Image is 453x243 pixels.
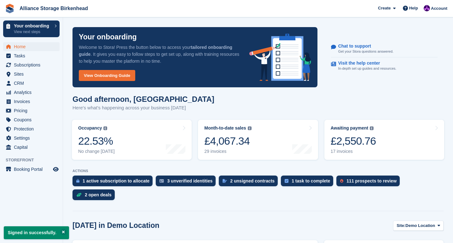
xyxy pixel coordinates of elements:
[249,34,311,81] img: onboarding-info-6c161a55d2c0e0a8cae90662b2fe09162a5109e8cc188191df67fb4f79e88e88.svg
[405,223,435,229] span: Demo Location
[79,44,239,65] p: Welcome to Stora! Press the button below to access your . It gives you easy to follow steps to ge...
[4,226,69,239] p: Signed in successfully.
[79,33,137,41] p: Your onboarding
[160,179,164,183] img: verify_identity-adf6edd0f0f0b5bbfe63781bf79b02c33cf7c696d77639b501bdc392416b5a36.svg
[204,149,251,154] div: 29 invoices
[331,125,369,131] div: Awaiting payment
[83,178,149,183] div: 1 active subscription to allocate
[285,179,288,183] img: task-75834270c22a3079a89374b754ae025e5fb1db73e45f91037f5363f120a921f8.svg
[281,176,336,189] a: 1 task to complete
[14,24,51,28] p: Your onboarding
[3,79,60,88] a: menu
[17,3,90,14] a: Alliance Storage Birkenhead
[73,104,214,112] p: Here's what's happening across your business [DATE]
[78,149,115,154] div: No change [DATE]
[6,157,63,163] span: Storefront
[3,106,60,115] a: menu
[409,5,418,11] span: Help
[3,61,60,69] a: menu
[331,149,376,154] div: 17 invoices
[324,120,444,160] a: Awaiting payment £2,550.76 17 invoices
[3,134,60,142] a: menu
[79,70,135,81] a: View Onboarding Guide
[14,165,52,174] span: Booking Portal
[5,4,15,13] img: stora-icon-8386f47178a22dfd0bd8f6a31ec36ba5ce8667c1dd55bd0f319d3a0aa187defe.svg
[14,42,52,51] span: Home
[78,125,102,131] div: Occupancy
[292,178,330,183] div: 1 task to complete
[167,178,212,183] div: 3 unverified identities
[3,115,60,124] a: menu
[76,179,79,183] img: active_subscription_to_allocate_icon-d502201f5373d7db506a760aba3b589e785aa758c864c3986d89f69b8ff3...
[72,120,192,160] a: Occupancy 22.53% No change [DATE]
[14,124,52,133] span: Protection
[103,126,107,130] img: icon-info-grey-7440780725fd019a000dd9b08b2336e03edf1995a4989e88bcd33f0948082b44.svg
[14,61,52,69] span: Subscriptions
[73,176,156,189] a: 1 active subscription to allocate
[431,5,447,12] span: Account
[156,176,219,189] a: 3 unverified identities
[204,135,251,148] div: £4,067.34
[393,221,444,231] button: Site: Demo Location
[14,29,51,35] p: View next steps
[331,135,376,148] div: £2,550.76
[378,5,391,11] span: Create
[3,42,60,51] a: menu
[85,192,112,197] div: 2 open deals
[3,70,60,78] a: menu
[338,49,393,54] p: Get your Stora questions answered.
[73,189,118,203] a: 2 open deals
[78,135,115,148] div: 22.53%
[370,126,374,130] img: icon-info-grey-7440780725fd019a000dd9b08b2336e03edf1995a4989e88bcd33f0948082b44.svg
[3,165,60,174] a: menu
[14,88,52,97] span: Analytics
[340,179,343,183] img: prospect-51fa495bee0391a8d652442698ab0144808aea92771e9ea1ae160a38d050c398.svg
[73,95,214,103] h1: Good afternoon, [GEOGRAPHIC_DATA]
[73,221,160,230] h2: [DATE] in Demo Location
[14,97,52,106] span: Invoices
[219,176,281,189] a: 2 unsigned contracts
[14,51,52,60] span: Tasks
[3,143,60,152] a: menu
[52,165,60,173] a: Preview store
[3,51,60,60] a: menu
[331,40,438,58] a: Chat to support Get your Stora questions answered.
[14,143,52,152] span: Capital
[204,125,246,131] div: Month-to-date sales
[3,97,60,106] a: menu
[3,124,60,133] a: menu
[336,176,403,189] a: 111 prospects to review
[14,70,52,78] span: Sites
[198,120,318,160] a: Month-to-date sales £4,067.34 29 invoices
[76,193,82,197] img: deal-1b604bf984904fb50ccaf53a9ad4b4a5d6e5aea283cecdc64d6e3604feb123c2.svg
[14,106,52,115] span: Pricing
[338,61,392,66] p: Visit the help center
[248,126,252,130] img: icon-info-grey-7440780725fd019a000dd9b08b2336e03edf1995a4989e88bcd33f0948082b44.svg
[424,5,430,11] img: Romilly Norton
[331,57,438,74] a: Visit the help center In-depth set up guides and resources.
[14,134,52,142] span: Settings
[223,179,227,183] img: contract_signature_icon-13c848040528278c33f63329250d36e43548de30e8caae1d1a13099fd9432cc5.svg
[3,20,60,37] a: Your onboarding View next steps
[230,178,275,183] div: 2 unsigned contracts
[73,169,444,173] p: ACTIONS
[346,178,397,183] div: 111 prospects to review
[3,88,60,97] a: menu
[397,223,405,229] span: Site:
[14,115,52,124] span: Coupons
[338,43,388,49] p: Chat to support
[338,66,397,71] p: In-depth set up guides and resources.
[14,79,52,88] span: CRM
